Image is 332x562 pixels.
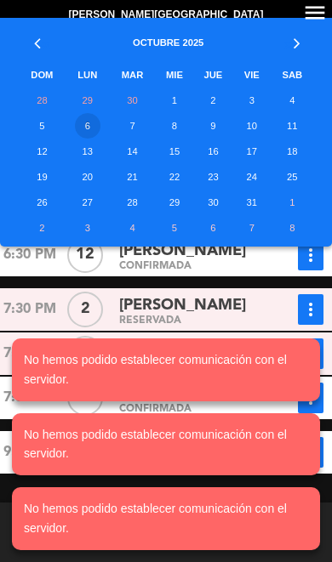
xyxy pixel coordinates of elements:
[12,413,320,476] notyf-toast: No hemos podido establecer comunicación con el servidor.
[271,113,314,139] td: 11
[109,113,156,139] td: 7
[119,239,246,264] span: [PERSON_NAME]
[18,164,66,190] td: 19
[298,240,323,270] button: more_vert
[66,164,109,190] td: 20
[233,62,271,88] th: VIE
[156,62,193,88] th: MIE
[271,190,314,215] td: 1
[156,190,193,215] td: 29
[18,18,66,62] th: «
[66,215,109,241] td: 3
[233,164,271,190] td: 24
[66,62,109,88] th: LUN
[193,139,233,164] td: 16
[193,190,233,215] td: 30
[271,88,314,113] td: 4
[233,113,271,139] td: 10
[109,62,156,88] th: MAR
[109,139,156,164] td: 14
[18,113,66,139] td: 5
[109,190,156,215] td: 28
[12,338,320,401] notyf-toast: No hemos podido establecer comunicación con el servidor.
[2,294,58,325] div: 7:30 PM
[156,164,193,190] td: 22
[271,139,314,164] td: 18
[2,240,58,270] div: 6:30 PM
[233,215,271,241] td: 7
[271,62,314,88] th: SAB
[66,190,109,215] td: 27
[66,88,109,113] td: 29
[12,487,320,550] notyf-toast: No hemos podido establecer comunicación con el servidor.
[119,317,275,325] div: RESERVADA
[69,7,264,24] span: [PERSON_NAME][GEOGRAPHIC_DATA]
[233,88,271,113] td: 3
[233,139,271,164] td: 17
[156,113,193,139] td: 8
[301,245,321,265] i: more_vert
[193,164,233,190] td: 23
[298,294,323,325] button: more_vert
[67,292,103,327] div: 2
[271,164,314,190] td: 25
[109,88,156,113] td: 30
[271,18,314,62] th: »
[66,139,109,164] td: 13
[271,215,314,241] td: 8
[109,164,156,190] td: 21
[233,190,271,215] td: 31
[193,113,233,139] td: 9
[156,139,193,164] td: 15
[109,215,156,241] td: 4
[18,190,66,215] td: 26
[18,62,66,88] th: DOM
[156,215,193,241] td: 5
[193,62,233,88] th: JUE
[119,263,275,270] div: CONFIRMADA
[18,215,66,241] td: 2
[66,18,271,62] th: Octubre 2025
[193,215,233,241] td: 6
[156,88,193,113] td: 1
[119,293,246,318] span: [PERSON_NAME]
[18,88,66,113] td: 28
[301,299,321,320] i: more_vert
[66,113,109,139] td: 6
[193,88,233,113] td: 2
[67,237,103,273] div: 12
[18,139,66,164] td: 12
